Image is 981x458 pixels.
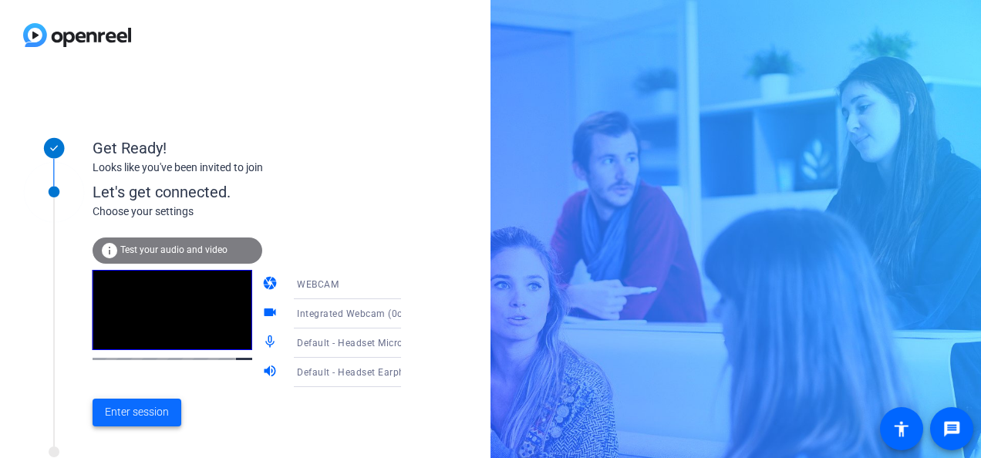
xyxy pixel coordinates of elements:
span: Test your audio and video [120,244,228,255]
mat-icon: message [942,419,961,438]
span: Enter session [105,404,169,420]
mat-icon: videocam [262,305,281,323]
mat-icon: info [100,241,119,260]
span: Integrated Webcam (0c45:6a09) [297,307,443,319]
mat-icon: mic_none [262,334,281,352]
mat-icon: accessibility [892,419,911,438]
mat-icon: camera [262,275,281,294]
span: WEBCAM [297,279,339,290]
div: Get Ready! [93,136,401,160]
span: Default - Headset Microphone (Jabra EVOLVE 20 MS) [297,336,537,349]
span: Default - Headset Earphone (Jabra EVOLVE 20 MS) [297,365,527,378]
div: Let's get connected. [93,180,433,204]
mat-icon: volume_up [262,363,281,382]
div: Choose your settings [93,204,433,220]
div: Looks like you've been invited to join [93,160,401,176]
button: Enter session [93,399,181,426]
